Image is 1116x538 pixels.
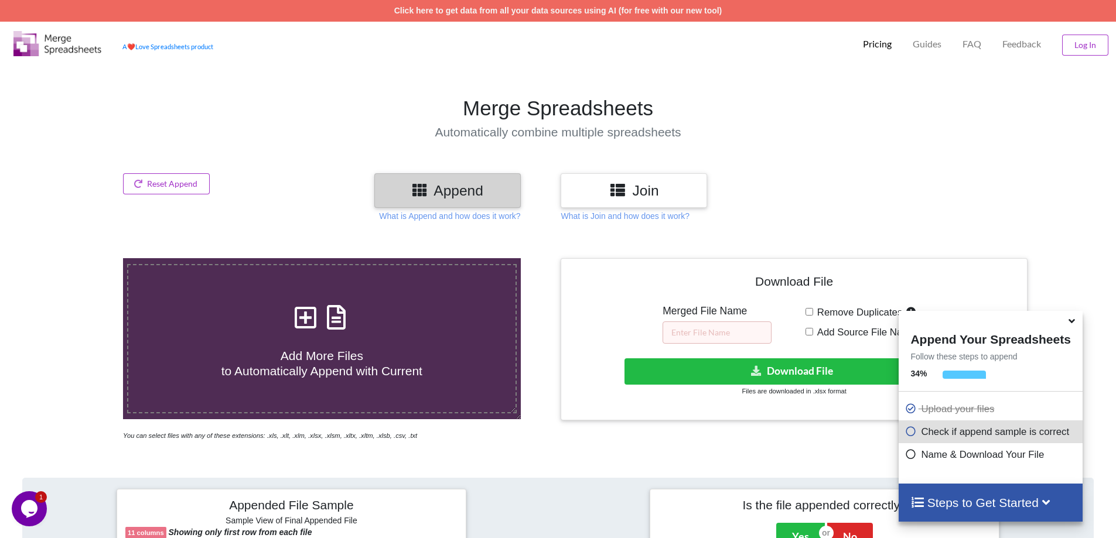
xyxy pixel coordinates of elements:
[13,31,101,56] img: Logo.png
[663,321,772,344] input: Enter File Name
[12,491,49,526] iframe: chat widget
[127,43,135,50] span: heart
[125,516,458,527] h6: Sample View of Final Appended File
[169,527,312,537] b: Showing only first row from each file
[913,38,941,50] p: Guides
[569,182,698,199] h3: Join
[663,305,772,317] h5: Merged File Name
[742,388,846,395] small: Files are downloaded in .xlsx format
[863,38,892,50] p: Pricing
[221,349,422,377] span: Add More Files to Automatically Append with Current
[905,402,1079,416] p: Upload your files
[963,38,981,50] p: FAQ
[561,210,689,222] p: What is Join and how does it work?
[123,432,417,439] i: You can select files with any of these extensions: .xls, .xlt, .xlm, .xlsx, .xlsm, .xltx, .xltm, ...
[813,307,903,318] span: Remove Duplicates
[394,6,722,15] a: Click here to get data from all your data sources using AI (for free with our new tool)
[1062,35,1108,56] button: Log In
[624,358,961,385] button: Download File
[123,173,210,194] button: Reset Append
[899,329,1082,347] h4: Append Your Spreadsheets
[379,210,520,222] p: What is Append and how does it work?
[128,529,164,536] b: 11 columns
[383,182,512,199] h3: Append
[899,351,1082,362] p: Follow these steps to append
[658,498,991,512] h4: Is the file appended correctly?
[905,447,1079,462] p: Name & Download Your File
[1002,39,1041,49] span: Feedback
[910,369,927,378] b: 34 %
[125,498,458,514] h4: Appended File Sample
[569,267,1018,300] h4: Download File
[910,495,1070,510] h4: Steps to Get Started
[122,43,213,50] a: AheartLove Spreadsheets product
[905,424,1079,439] p: Check if append sample is correct
[813,327,921,338] span: Add Source File Names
